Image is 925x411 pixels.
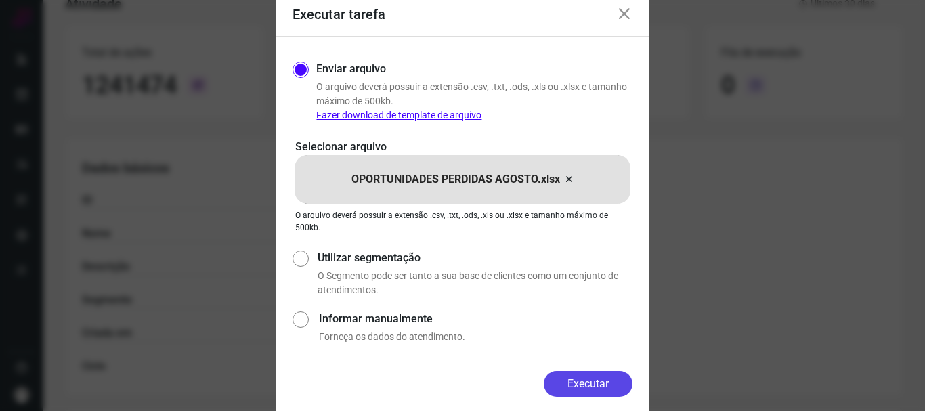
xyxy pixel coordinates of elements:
h3: Executar tarefa [293,6,385,22]
a: Fazer download de template de arquivo [316,110,481,121]
button: Executar [544,371,632,397]
p: Forneça os dados do atendimento. [319,330,632,344]
label: Enviar arquivo [316,61,386,77]
p: Selecionar arquivo [295,139,630,155]
p: OPORTUNIDADES PERDIDAS AGOSTO.xlsx [351,171,560,188]
p: O Segmento pode ser tanto a sua base de clientes como um conjunto de atendimentos. [318,269,632,297]
p: O arquivo deverá possuir a extensão .csv, .txt, .ods, .xls ou .xlsx e tamanho máximo de 500kb. [295,209,630,234]
label: Informar manualmente [319,311,632,327]
label: Utilizar segmentação [318,250,632,266]
p: O arquivo deverá possuir a extensão .csv, .txt, .ods, .xls ou .xlsx e tamanho máximo de 500kb. [316,80,632,123]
